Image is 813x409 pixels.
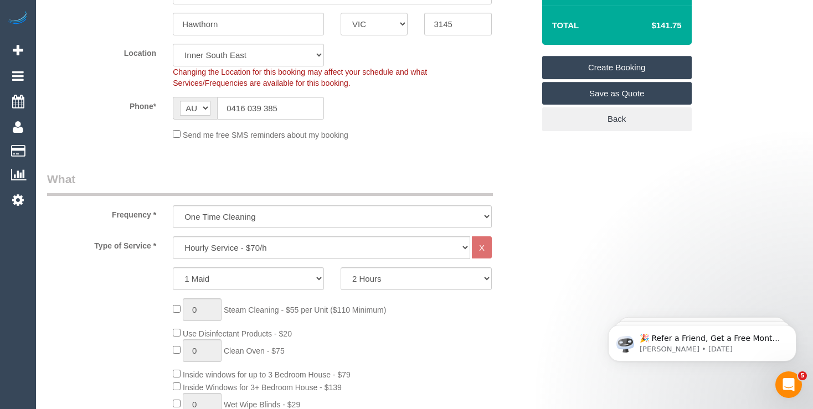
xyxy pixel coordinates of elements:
[618,21,681,30] h4: $141.75
[183,329,292,338] span: Use Disinfectant Products - $20
[542,56,692,79] a: Create Booking
[552,20,579,30] strong: Total
[173,13,324,35] input: Suburb*
[39,205,164,220] label: Frequency *
[591,302,813,379] iframe: Intercom notifications message
[183,370,351,379] span: Inside windows for up to 3 Bedroom House - $79
[183,131,348,139] span: Send me free SMS reminders about my booking
[224,400,300,409] span: Wet Wipe Blinds - $29
[224,346,285,355] span: Clean Oven - $75
[542,82,692,105] a: Save as Quote
[424,13,491,35] input: Post Code*
[217,97,324,120] input: Phone*
[775,371,802,398] iframe: Intercom live chat
[173,68,427,87] span: Changing the Location for this booking may affect your schedule and what Services/Frequencies are...
[798,371,807,380] span: 5
[224,306,386,314] span: Steam Cleaning - $55 per Unit ($110 Minimum)
[47,171,493,196] legend: What
[183,383,342,392] span: Inside Windows for 3+ Bedroom House - $139
[7,11,29,27] img: Automaid Logo
[39,236,164,251] label: Type of Service *
[39,44,164,59] label: Location
[39,97,164,112] label: Phone*
[542,107,692,131] a: Back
